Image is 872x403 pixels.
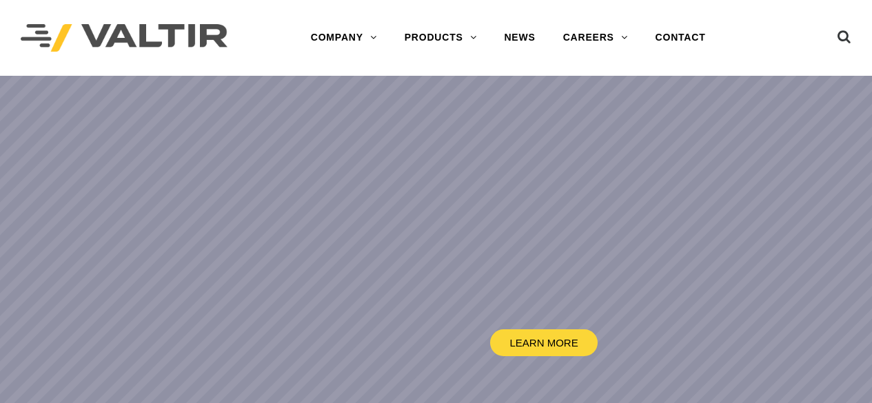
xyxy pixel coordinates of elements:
[21,24,227,52] img: Valtir
[297,24,391,52] a: COMPANY
[549,24,642,52] a: CAREERS
[391,24,491,52] a: PRODUCTS
[490,24,549,52] a: NEWS
[642,24,720,52] a: CONTACT
[490,329,598,356] a: LEARN MORE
